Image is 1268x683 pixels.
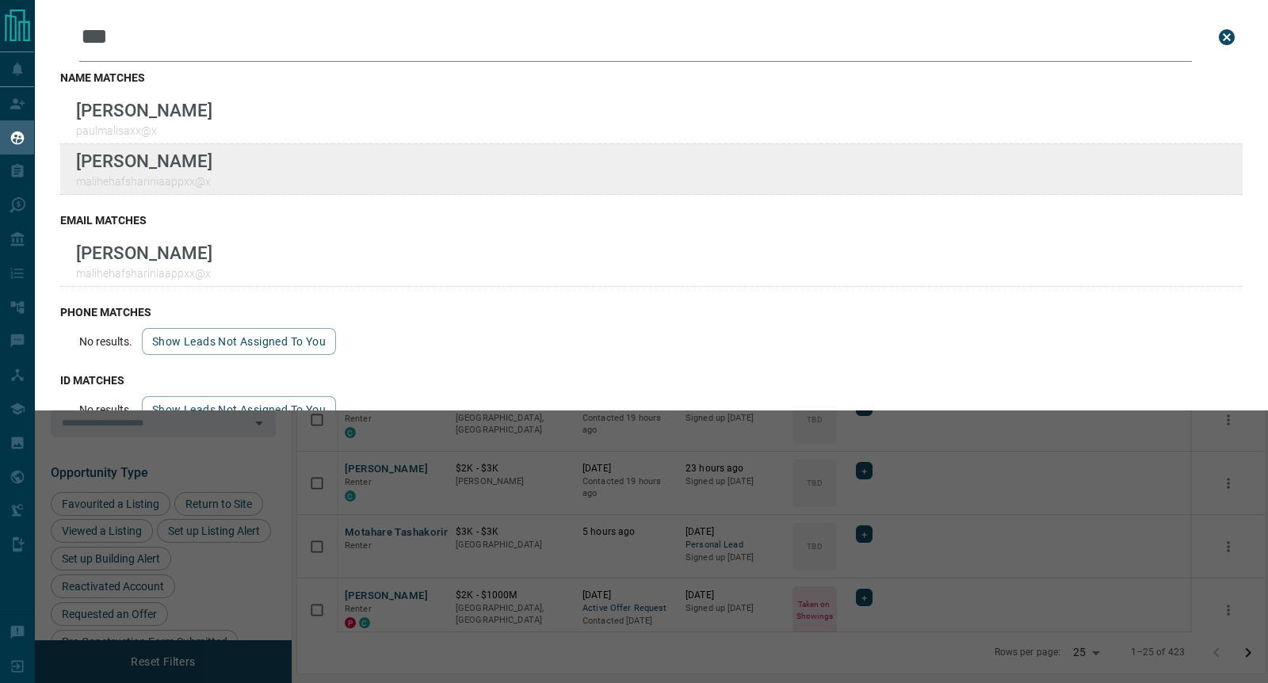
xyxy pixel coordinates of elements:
[76,100,212,120] p: [PERSON_NAME]
[76,151,212,171] p: [PERSON_NAME]
[79,335,132,348] p: No results.
[76,267,212,280] p: malihehafshariniaappxx@x
[142,396,336,423] button: show leads not assigned to you
[60,374,1243,387] h3: id matches
[76,124,212,137] p: paulmalisaxx@x
[142,328,336,355] button: show leads not assigned to you
[60,214,1243,227] h3: email matches
[1211,21,1243,53] button: close search bar
[76,242,212,263] p: [PERSON_NAME]
[79,403,132,416] p: No results.
[60,71,1243,84] h3: name matches
[76,175,212,188] p: malihehafshariniaappxx@x
[60,306,1243,319] h3: phone matches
